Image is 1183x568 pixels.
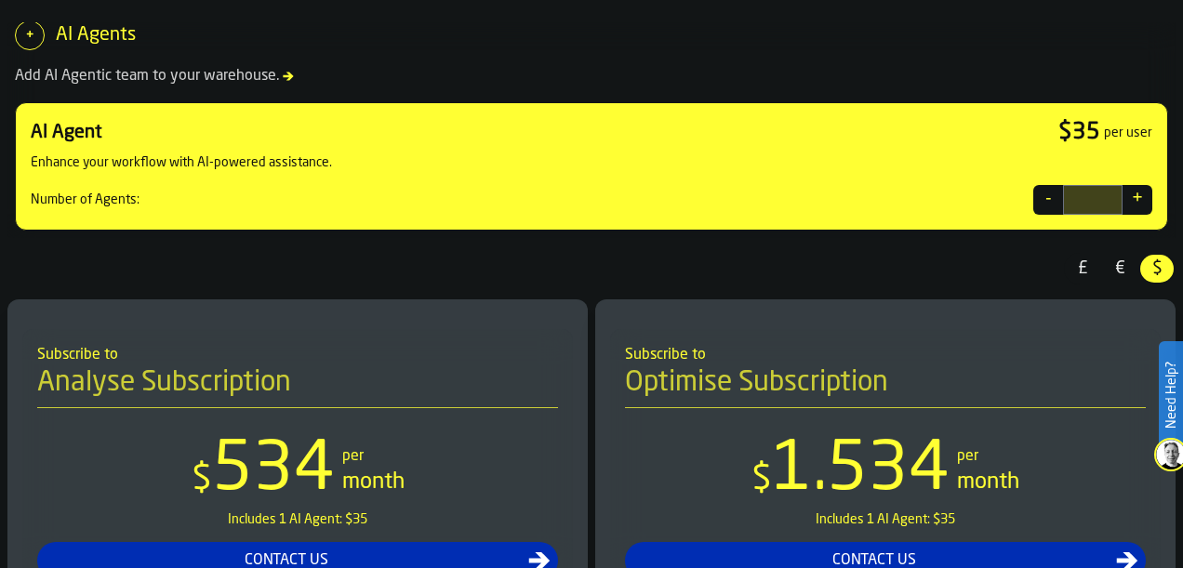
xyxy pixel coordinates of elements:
[37,366,558,408] h4: Analyse Subscription
[1140,255,1174,283] div: thumb
[957,445,978,468] div: per
[751,461,772,498] span: $
[625,366,1146,408] h4: Optimise Subscription
[1064,253,1101,284] label: button-switch-multi-£
[957,468,1019,497] div: month
[31,192,140,207] div: Number of Agents:
[1103,255,1136,283] div: thumb
[1033,185,1063,215] button: -
[1138,253,1176,284] label: button-switch-multi-$
[37,512,558,527] div: Includes 1 AI Agent: $35
[212,438,335,505] span: 534
[772,438,950,505] span: 1.534
[1142,257,1172,281] span: $
[1058,118,1100,148] div: $ 35
[342,468,405,497] div: month
[625,512,1146,527] div: Includes 1 AI Agent: $35
[625,344,1146,366] div: Subscribe to
[1161,343,1181,447] label: Need Help?
[342,445,364,468] div: per
[1101,253,1138,284] label: button-switch-multi-€
[1105,257,1135,281] span: €
[1066,255,1099,283] div: thumb
[31,155,1152,170] div: Enhance your workflow with AI-powered assistance.
[1068,257,1097,281] span: £
[15,65,1168,87] div: Add AI Agentic team to your warehouse.
[15,20,45,50] div: +
[56,22,136,48] div: AI Agents
[192,461,212,498] span: $
[1104,125,1152,140] div: per user
[1123,185,1152,215] button: +
[31,120,102,146] div: AI Agent
[37,344,558,366] div: Subscribe to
